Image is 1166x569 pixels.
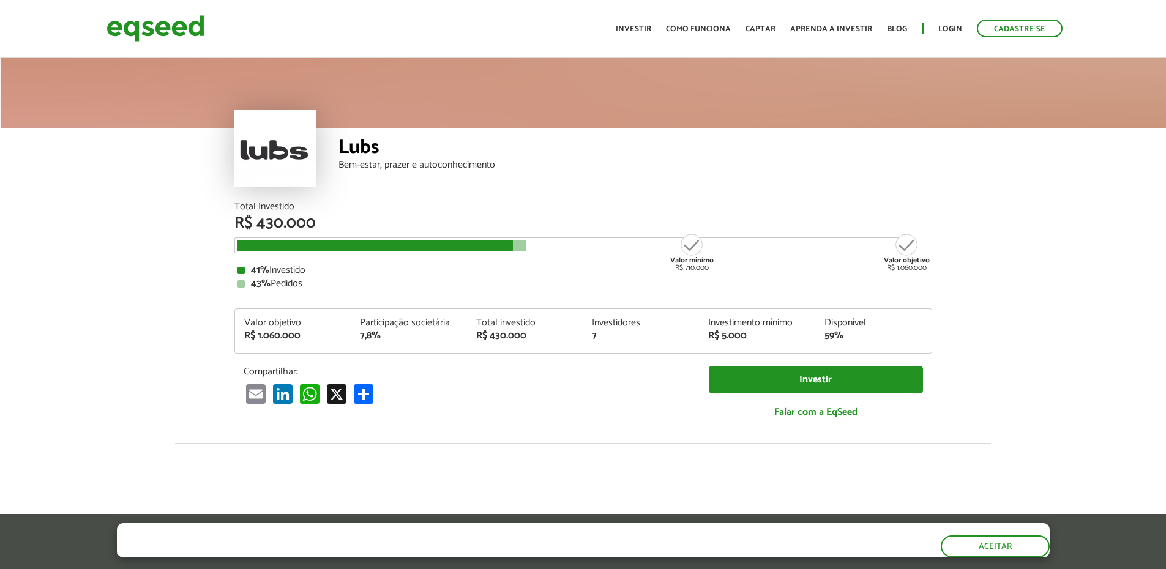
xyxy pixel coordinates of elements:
h5: O site da EqSeed utiliza cookies para melhorar sua navegação. [117,523,560,542]
a: Blog [887,25,907,33]
strong: 41% [251,262,269,278]
div: Investimento mínimo [708,318,806,328]
div: Disponível [824,318,922,328]
p: Ao clicar em "aceitar", você aceita nossa . [117,545,560,557]
a: Cadastre-se [977,20,1063,37]
div: 59% [824,331,922,341]
a: Email [244,384,268,404]
p: Compartilhar: [244,366,690,377]
a: X [324,384,349,404]
a: Como funciona [666,25,731,33]
div: Total investido [476,318,574,328]
div: R$ 1.060.000 [244,331,342,341]
div: Bem-estar, prazer e autoconhecimento [338,160,932,170]
a: Aprenda a investir [790,25,872,33]
a: Compartilhar [351,384,376,404]
div: Valor objetivo [244,318,342,328]
div: R$ 430.000 [234,215,932,231]
div: Pedidos [237,279,929,289]
div: R$ 1.060.000 [884,232,930,272]
div: R$ 5.000 [708,331,806,341]
div: Total Investido [234,202,932,212]
div: 7 [592,331,690,341]
a: LinkedIn [271,384,295,404]
div: 7,8% [360,331,458,341]
strong: Valor mínimo [670,255,714,266]
img: EqSeed [107,12,204,45]
strong: 43% [251,275,271,292]
a: Captar [746,25,775,33]
button: Aceitar [941,535,1050,557]
a: política de privacidade e de cookies [278,546,420,557]
a: WhatsApp [297,384,322,404]
a: Investir [709,366,923,393]
div: Investido [237,266,929,275]
div: R$ 430.000 [476,331,574,341]
a: Investir [616,25,651,33]
strong: Valor objetivo [884,255,930,266]
a: Falar com a EqSeed [709,400,923,425]
div: Participação societária [360,318,458,328]
div: Lubs [338,138,932,160]
a: Login [938,25,962,33]
div: R$ 710.000 [669,232,715,272]
div: Investidores [592,318,690,328]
